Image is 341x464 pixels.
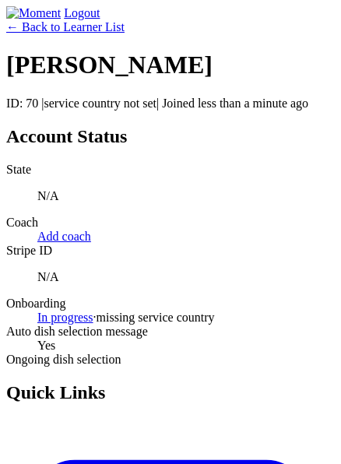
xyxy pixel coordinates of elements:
[37,230,91,243] a: Add coach
[37,339,55,352] span: Yes
[6,353,335,367] dt: Ongoing dish selection
[37,311,93,324] a: In progress
[64,6,100,19] a: Logout
[6,163,335,177] dt: State
[6,244,335,258] dt: Stripe ID
[44,97,156,110] span: service country not set
[6,325,335,339] dt: Auto dish selection message
[37,270,335,284] p: N/A
[6,97,335,111] p: ID: 70 | | Joined less than a minute ago
[93,311,97,324] span: ·
[97,311,215,324] span: missing service country
[6,6,61,20] img: Moment
[6,297,335,311] dt: Onboarding
[6,382,335,403] h2: Quick Links
[6,216,335,230] dt: Coach
[37,189,335,203] p: N/A
[6,51,335,79] h1: [PERSON_NAME]
[6,126,335,147] h2: Account Status
[6,20,125,33] a: ← Back to Learner List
